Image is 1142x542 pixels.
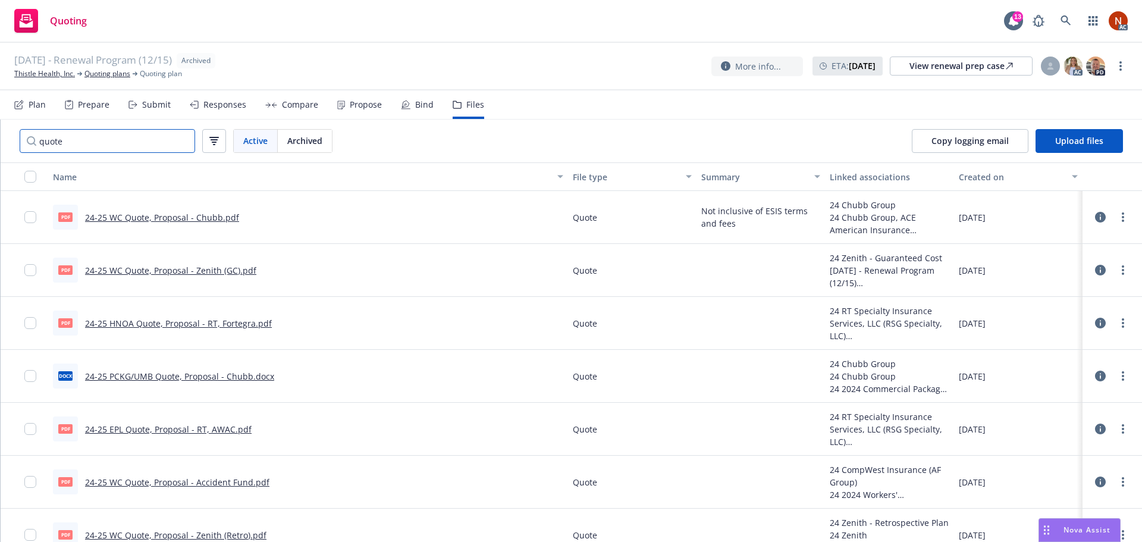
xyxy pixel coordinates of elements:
a: 24-25 WC Quote, Proposal - Zenith (Retro).pdf [85,530,266,541]
span: More info... [735,60,781,73]
a: 24-25 EPL Quote, Proposal - RT, AWAC.pdf [85,424,252,435]
a: more [1113,59,1128,73]
span: [DATE] [959,370,986,383]
div: Submit [142,100,171,109]
span: Quoting plan [140,68,182,79]
input: Toggle Row Selected [24,370,36,382]
a: 24-25 HNOA Quote, Proposal - RT, Fortegra.pdf [85,318,272,329]
span: Quote [573,529,597,541]
span: docx [58,371,73,380]
div: 24 Chubb Group, ACE American Insurance Company - Chubb Group [830,211,949,236]
a: more [1116,210,1130,224]
a: Report a Bug [1027,9,1050,33]
button: More info... [711,57,803,76]
input: Toggle Row Selected [24,264,36,276]
button: Nova Assist [1039,518,1121,542]
span: Quote [573,211,597,224]
span: Archived [181,55,211,66]
span: pdf [58,530,73,539]
div: Summary [701,171,807,183]
div: Bind [415,100,434,109]
div: 24 RT Specialty Insurance Services, LLC (RSG Specialty, LLC) [830,411,949,448]
button: Upload files [1036,129,1123,153]
a: 24-25 WC Quote, Proposal - Chubb.pdf [85,212,239,223]
input: Select all [24,171,36,183]
a: more [1116,422,1130,436]
span: pdf [58,318,73,327]
span: Upload files [1055,135,1103,146]
strong: [DATE] [849,60,876,71]
a: 24-25 WC Quote, Proposal - Zenith (GC).pdf [85,265,256,276]
span: Copy logging email [931,135,1009,146]
a: Quoting plans [84,68,130,79]
span: [DATE] - Renewal Program (12/15) [14,53,172,68]
div: 24 2024 Workers' Compensation [830,488,949,501]
span: pdf [58,212,73,221]
button: File type [568,162,697,191]
div: File type [573,171,679,183]
span: Quote [573,423,597,436]
span: ETA : [832,59,876,72]
div: Prepare [78,100,109,109]
span: [DATE] [959,423,986,436]
input: Toggle Row Selected [24,476,36,488]
span: [DATE] [959,264,986,277]
div: 24 Zenith - Guaranteed Cost [830,252,949,264]
div: 24 Chubb Group [830,199,949,211]
a: View renewal prep case [890,57,1033,76]
span: Quote [573,476,597,488]
span: Not inclusive of ESIS terms and fees [701,205,820,230]
span: [DATE] [959,211,986,224]
span: Nova Assist [1063,525,1110,535]
span: Quoting [50,16,87,26]
div: 24 CompWest Insurance (AF Group) [830,463,949,488]
a: Switch app [1081,9,1105,33]
span: Active [243,134,268,147]
a: more [1116,475,1130,489]
a: 24-25 PCKG/UMB Quote, Proposal - Chubb.docx [85,371,274,382]
span: Quote [573,317,597,330]
div: Propose [350,100,382,109]
div: 24 Chubb Group [830,370,949,383]
a: more [1116,369,1130,383]
a: Search [1054,9,1078,33]
div: Created on [959,171,1065,183]
button: Created on [954,162,1083,191]
div: View renewal prep case [909,57,1013,75]
div: 24 Chubb Group [830,358,949,370]
span: pdf [58,265,73,274]
a: more [1116,528,1130,542]
div: [DATE] - Renewal Program (12/15) [830,264,949,289]
div: Compare [282,100,318,109]
img: photo [1086,57,1105,76]
div: Linked associations [830,171,949,183]
input: Toggle Row Selected [24,317,36,329]
span: Quote [573,264,597,277]
input: Toggle Row Selected [24,423,36,435]
div: Drag to move [1039,519,1054,541]
span: [DATE] [959,317,986,330]
input: Search by keyword... [20,129,195,153]
div: 24 RT Specialty Insurance Services, LLC (RSG Specialty, LLC) [830,305,949,342]
button: Copy logging email [912,129,1028,153]
a: Quoting [10,4,92,37]
img: photo [1109,11,1128,30]
span: [DATE] [959,476,986,488]
span: pdf [58,477,73,486]
div: Name [53,171,550,183]
div: 13 [1012,11,1023,22]
img: photo [1063,57,1083,76]
div: Plan [29,100,46,109]
div: Responses [203,100,246,109]
a: Thistle Health, Inc. [14,68,75,79]
button: Summary [697,162,825,191]
div: 24 Zenith - Retrospective Plan [830,516,949,529]
div: 24 2024 Commercial Package [830,383,949,395]
span: Archived [287,134,322,147]
a: more [1116,316,1130,330]
span: Quote [573,370,597,383]
button: Name [48,162,568,191]
button: Linked associations [825,162,953,191]
a: 24-25 WC Quote, Proposal - Accident Fund.pdf [85,477,269,488]
a: more [1116,263,1130,277]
